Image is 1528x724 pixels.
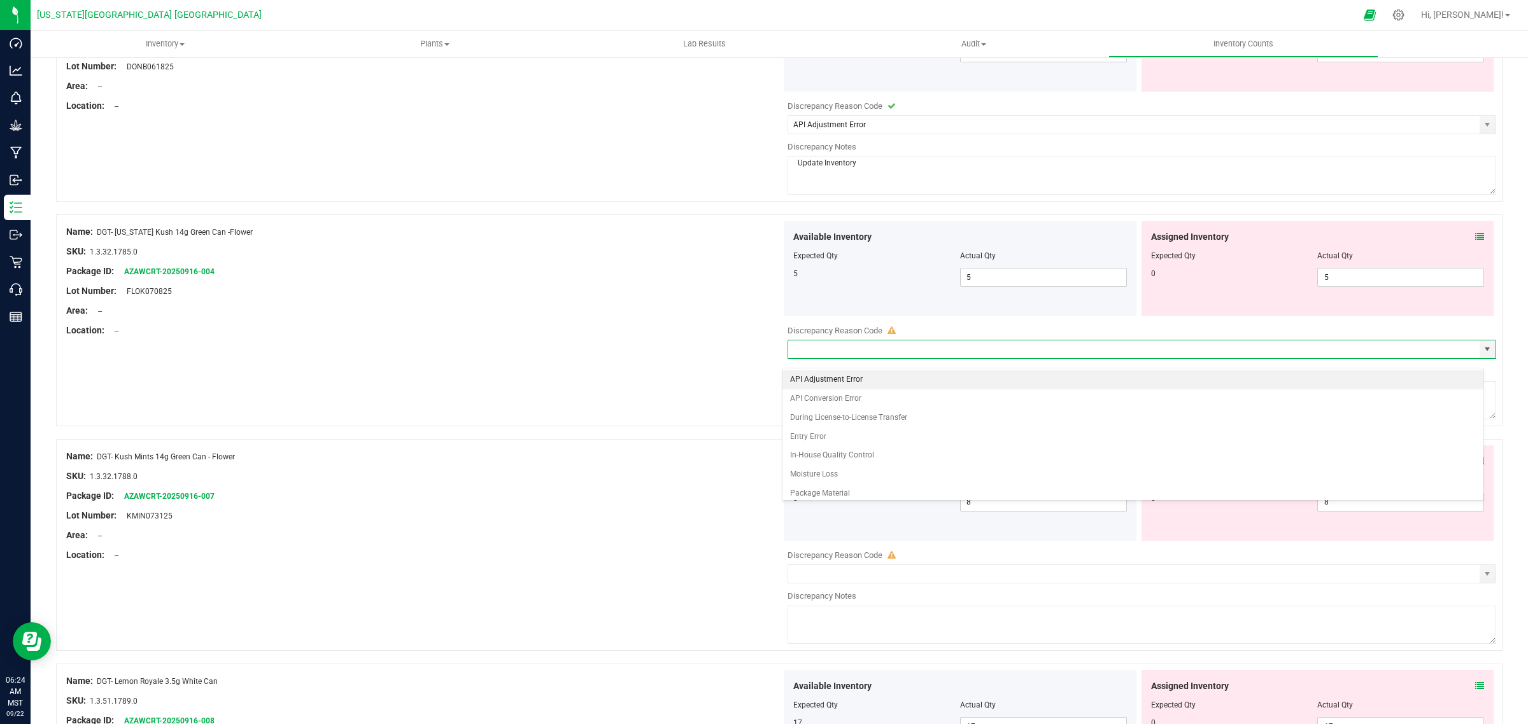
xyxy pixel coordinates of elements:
[1108,31,1378,57] a: Inventory Counts
[66,676,93,686] span: Name:
[10,310,22,323] inline-svg: Reports
[960,251,996,260] span: Actual Qty
[37,10,262,20] span: [US_STATE][GEOGRAPHIC_DATA] [GEOGRAPHIC_DATA]
[10,228,22,241] inline-svg: Outbound
[1317,699,1484,711] div: Actual Qty
[13,622,51,660] iframe: Resource center
[120,287,172,296] span: FLOK070825
[1318,268,1483,286] input: 5
[92,307,102,316] span: --
[793,269,798,278] span: 5
[570,31,839,57] a: Lab Results
[10,283,22,296] inline-svg: Call Center
[788,550,882,560] span: Discrepancy Reason Code
[840,38,1108,50] span: Audit
[793,230,872,244] span: Available Inventory
[1151,250,1318,261] div: Expected Qty
[66,530,88,540] span: Area:
[66,286,117,296] span: Lot Number:
[301,38,569,50] span: Plants
[1151,679,1229,693] span: Assigned Inventory
[66,510,117,520] span: Lot Number:
[788,590,1496,602] div: Discrepancy Notes
[782,428,1483,447] li: Entry Error
[961,268,1126,286] input: 5
[90,472,138,481] span: 1.3.32.1788.0
[1317,250,1484,261] div: Actual Qty
[10,256,22,268] inline-svg: Retail
[960,700,996,709] span: Actual Qty
[6,709,25,718] p: 09/22
[10,37,22,50] inline-svg: Dashboard
[66,101,104,111] span: Location:
[10,201,22,214] inline-svg: Inventory
[793,700,838,709] span: Expected Qty
[793,679,872,693] span: Available Inventory
[66,491,114,501] span: Package ID:
[782,446,1483,465] li: In-House Quality Control
[1151,268,1318,279] div: 0
[666,38,743,50] span: Lab Results
[97,228,253,237] span: DGT- [US_STATE] Kush 14g Green Can -Flower
[66,81,88,91] span: Area:
[97,452,235,461] span: DGT- Kush Mints 14g Green Can - Flower
[6,674,25,709] p: 06:24 AM MST
[10,146,22,159] inline-svg: Manufacturing
[788,101,882,111] span: Discrepancy Reason Code
[120,62,174,71] span: DONB061825
[10,174,22,186] inline-svg: Inbound
[782,484,1483,503] li: Package Material
[788,141,1496,153] div: Discrepancy Notes
[66,61,117,71] span: Lot Number:
[1196,38,1291,50] span: Inventory Counts
[66,451,93,461] span: Name:
[108,551,118,560] span: --
[97,677,218,686] span: DGT- Lemon Royale 3.5g White Can
[1318,493,1483,511] input: 8
[66,226,93,237] span: Name:
[1151,699,1318,711] div: Expected Qty
[793,494,798,503] span: 8
[66,246,86,256] span: SKU:
[788,365,1496,378] div: Discrepancy Notes
[120,512,173,520] span: KMIN073125
[782,389,1483,408] li: API Conversion Error
[782,370,1483,389] li: API Adjustment Error
[300,31,569,57] a: Plants
[124,492,215,501] a: AZAWCRT-20250916-007
[1480,565,1496,583] span: select
[124,267,215,276] a: AZAWCRT-20250916-004
[1355,3,1384,27] span: Open Ecommerce Menu
[839,31,1108,57] a: Audit
[961,493,1126,511] input: 8
[10,92,22,104] inline-svg: Monitoring
[1390,9,1406,21] div: Manage settings
[108,326,118,335] span: --
[10,119,22,132] inline-svg: Grow
[1480,340,1496,358] span: select
[66,266,114,276] span: Package ID:
[31,38,300,50] span: Inventory
[92,531,102,540] span: --
[782,408,1483,428] li: During License-to-License Transfer
[66,325,104,335] span: Location:
[788,326,882,335] span: Discrepancy Reason Code
[90,697,138,706] span: 1.3.51.1789.0
[66,550,104,560] span: Location:
[66,471,86,481] span: SKU:
[66,305,88,316] span: Area:
[90,247,138,256] span: 1.3.32.1785.0
[1151,230,1229,244] span: Assigned Inventory
[66,695,86,706] span: SKU:
[31,31,300,57] a: Inventory
[782,465,1483,484] li: Moisture Loss
[10,64,22,77] inline-svg: Analytics
[1480,116,1496,134] span: select
[793,251,838,260] span: Expected Qty
[92,82,102,91] span: --
[108,102,118,111] span: --
[1421,10,1504,20] span: Hi, [PERSON_NAME]!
